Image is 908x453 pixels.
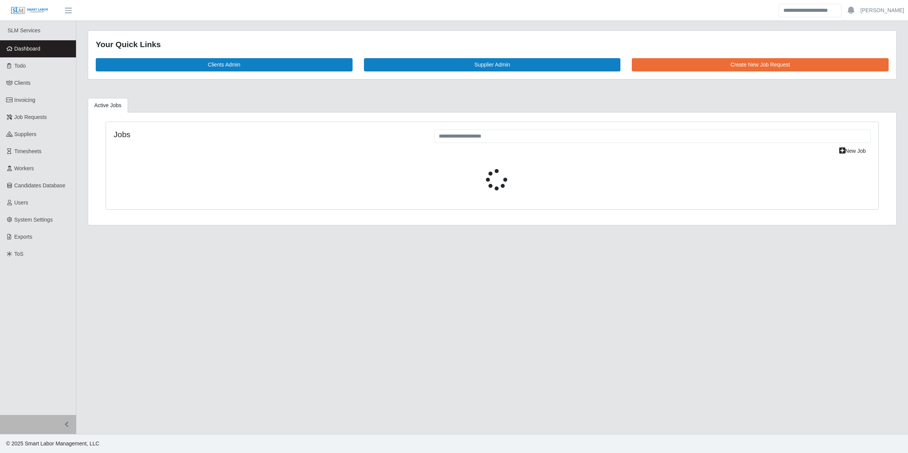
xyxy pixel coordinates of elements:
[834,144,871,158] a: New Job
[632,58,889,71] a: Create New Job Request
[778,4,842,17] input: Search
[11,6,49,15] img: SLM Logo
[14,46,41,52] span: Dashboard
[96,38,889,51] div: Your Quick Links
[14,97,35,103] span: Invoicing
[14,165,34,171] span: Workers
[14,148,42,154] span: Timesheets
[88,98,128,113] a: Active Jobs
[14,182,66,188] span: Candidates Database
[14,251,24,257] span: ToS
[861,6,904,14] a: [PERSON_NAME]
[14,114,47,120] span: Job Requests
[14,63,26,69] span: Todo
[14,131,36,137] span: Suppliers
[14,217,53,223] span: System Settings
[14,200,28,206] span: Users
[96,58,353,71] a: Clients Admin
[8,27,40,33] span: SLM Services
[114,130,422,139] h4: Jobs
[14,80,31,86] span: Clients
[6,440,99,447] span: © 2025 Smart Labor Management, LLC
[364,58,621,71] a: Supplier Admin
[14,234,32,240] span: Exports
